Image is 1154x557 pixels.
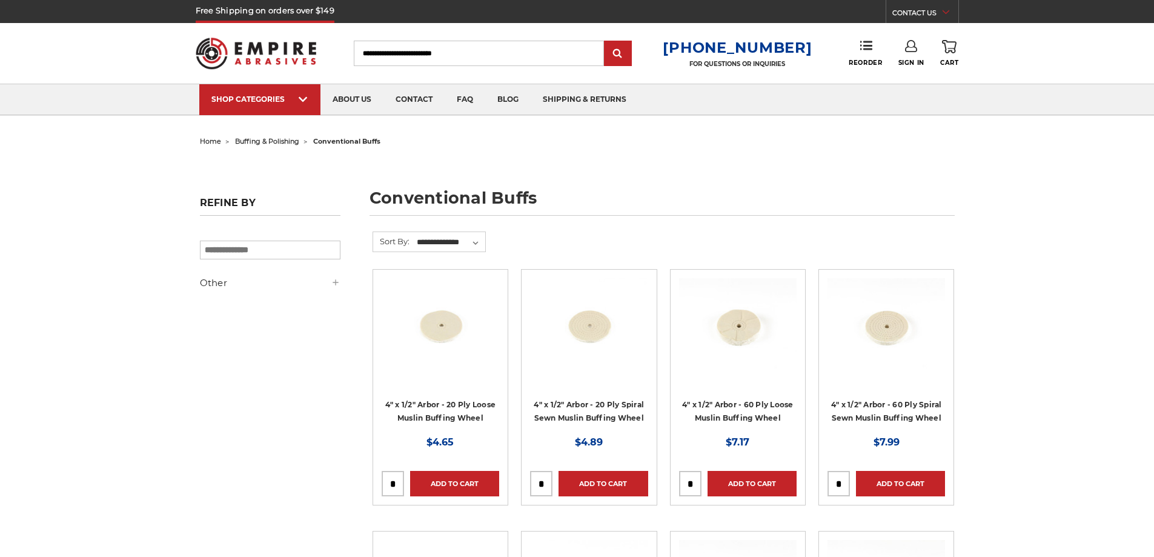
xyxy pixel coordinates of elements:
h5: Refine by [200,197,340,216]
span: conventional buffs [313,137,380,145]
a: 4" x 1/2" Arbor - 60 Ply Loose Muslin Buffing Wheel [679,278,797,433]
a: Add to Cart [856,471,945,496]
a: Reorder [849,40,882,66]
img: small buffing wheel 4 inch 20 ply muslin cotton [382,278,499,375]
a: CONTACT US [892,6,958,23]
input: Submit [606,42,630,66]
img: 4" x 1/2" Arbor - 60 Ply Loose Muslin Buffing Wheel [679,278,797,375]
a: buffing & polishing [235,137,299,145]
a: Add to Cart [708,471,797,496]
span: $4.65 [426,436,454,448]
span: Cart [940,59,958,67]
img: 4 inch muslin buffing wheel spiral sewn 60 ply [827,278,945,375]
a: Add to Cart [559,471,648,496]
a: 4 inch spiral sewn 20 ply conventional buffing wheel [530,278,648,433]
a: [PHONE_NUMBER] [663,39,812,56]
a: about us [320,84,383,115]
div: SHOP CATEGORIES [211,95,308,104]
label: Sort By: [373,232,410,250]
a: Add to Cart [410,471,499,496]
a: Cart [940,40,958,67]
span: Reorder [849,59,882,67]
a: shipping & returns [531,84,638,115]
a: 4 inch muslin buffing wheel spiral sewn 60 ply [827,278,945,433]
span: Sign In [898,59,924,67]
span: $4.89 [575,436,603,448]
a: small buffing wheel 4 inch 20 ply muslin cotton [382,278,499,433]
img: 4 inch spiral sewn 20 ply conventional buffing wheel [530,278,648,375]
a: faq [445,84,485,115]
span: $7.99 [874,436,900,448]
h1: conventional buffs [370,190,955,216]
p: FOR QUESTIONS OR INQUIRIES [663,60,812,68]
a: home [200,137,221,145]
a: contact [383,84,445,115]
h5: Other [200,276,340,290]
select: Sort By: [415,233,485,252]
a: blog [485,84,531,115]
span: $7.17 [726,436,749,448]
img: Empire Abrasives [196,30,317,77]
